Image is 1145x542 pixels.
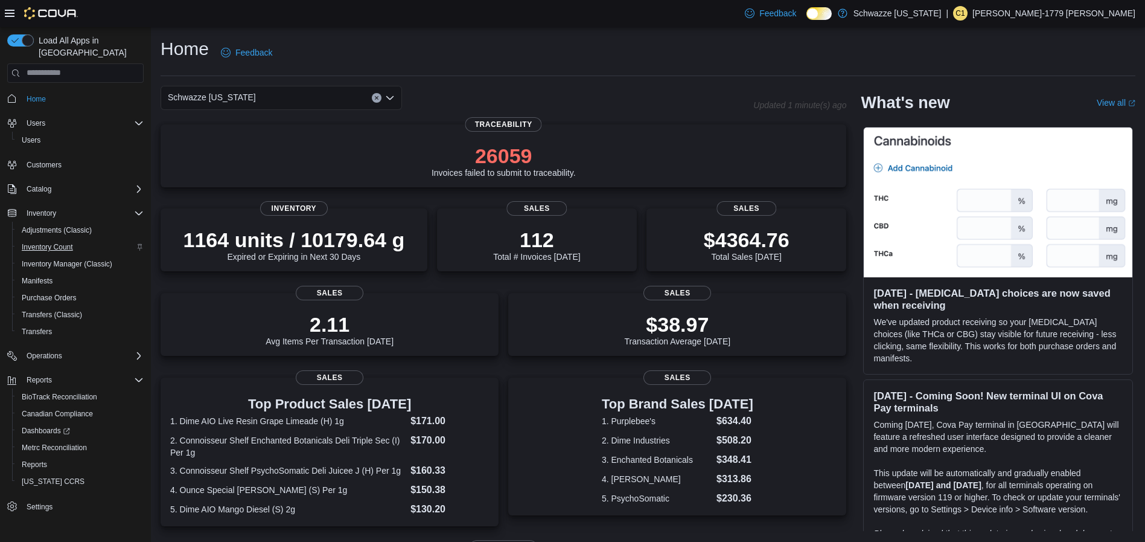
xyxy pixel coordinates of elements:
[17,474,89,489] a: [US_STATE] CCRS
[873,390,1123,414] h3: [DATE] - Coming Soon! New terminal UI on Cova Pay terminals
[17,308,144,322] span: Transfers (Classic)
[12,473,148,490] button: [US_STATE] CCRS
[22,91,144,106] span: Home
[2,181,148,198] button: Catalog
[216,40,277,65] a: Feedback
[2,497,148,515] button: Settings
[170,484,406,496] dt: 4. Ounce Special [PERSON_NAME] (S) Per 1g
[260,201,328,216] span: Inventory
[22,182,56,196] button: Catalog
[704,228,789,262] div: Total Sales [DATE]
[740,1,801,25] a: Feedback
[946,6,948,21] p: |
[972,6,1135,21] p: [PERSON_NAME]-1779 [PERSON_NAME]
[806,7,832,20] input: Dark Mode
[625,312,731,337] p: $38.97
[2,347,148,364] button: Operations
[410,433,489,448] dd: $170.00
[27,375,52,385] span: Reports
[12,405,148,422] button: Canadian Compliance
[17,291,144,305] span: Purchase Orders
[905,480,981,490] strong: [DATE] and [DATE]
[17,223,97,237] a: Adjustments (Classic)
[602,397,753,411] h3: Top Brand Sales [DATE]
[22,242,73,252] span: Inventory Count
[716,453,753,467] dd: $348.41
[22,477,85,486] span: [US_STATE] CCRS
[2,205,148,222] button: Inventory
[168,90,256,105] span: Schwazze [US_STATE]
[22,460,47,469] span: Reports
[493,228,580,252] p: 112
[22,116,50,131] button: Users
[27,502,53,512] span: Settings
[17,133,144,147] span: Users
[266,312,394,337] p: 2.11
[27,118,45,128] span: Users
[17,274,144,288] span: Manifests
[602,434,712,447] dt: 2. Dime Industries
[170,465,406,477] dt: 3. Connoisseur Shelf PsychoSomatic Deli Juicee J (H) Per 1g
[12,239,148,256] button: Inventory Count
[17,257,144,271] span: Inventory Manager (Classic)
[17,440,144,455] span: Metrc Reconciliation
[410,414,489,428] dd: $171.00
[17,324,144,339] span: Transfers
[22,373,144,387] span: Reports
[2,90,148,108] button: Home
[170,434,406,459] dt: 2. Connoisseur Shelf Enchanted Botanicals Deli Triple Sec (I) Per 1g
[873,467,1123,515] p: This update will be automatically and gradually enabled between , for all terminals operating on ...
[861,93,949,112] h2: What's new
[2,372,148,389] button: Reports
[17,240,78,254] a: Inventory Count
[17,457,52,472] a: Reports
[873,287,1123,311] h3: [DATE] - [MEDICAL_DATA] choices are now saved when receiving
[22,443,87,453] span: Metrc Reconciliation
[953,6,968,21] div: Cody-1779 Weiss
[17,240,144,254] span: Inventory Count
[22,426,70,436] span: Dashboards
[602,473,712,485] dt: 4. [PERSON_NAME]
[372,93,381,103] button: Clear input
[2,156,148,173] button: Customers
[17,291,81,305] a: Purchase Orders
[22,310,82,320] span: Transfers (Classic)
[602,454,712,466] dt: 3. Enchanted Botanicals
[410,483,489,497] dd: $150.38
[17,407,98,421] a: Canadian Compliance
[12,422,148,439] a: Dashboards
[643,370,711,385] span: Sales
[12,323,148,340] button: Transfers
[170,503,406,515] dt: 5. Dime AIO Mango Diesel (S) 2g
[1097,98,1135,108] a: View allExternal link
[22,92,51,106] a: Home
[12,256,148,273] button: Inventory Manager (Classic)
[465,117,542,132] span: Traceability
[22,349,144,363] span: Operations
[17,257,117,271] a: Inventory Manager (Classic)
[27,184,51,194] span: Catalog
[410,502,489,517] dd: $130.20
[22,409,93,419] span: Canadian Compliance
[22,349,67,363] button: Operations
[17,474,144,489] span: Washington CCRS
[170,415,406,427] dt: 1. Dime AIO Live Resin Grape Limeade (H) 1g
[873,419,1123,455] p: Coming [DATE], Cova Pay terminal in [GEOGRAPHIC_DATA] will feature a refreshed user interface des...
[12,456,148,473] button: Reports
[493,228,580,262] div: Total # Invoices [DATE]
[602,415,712,427] dt: 1. Purplebee's
[17,424,75,438] a: Dashboards
[385,93,395,103] button: Open list of options
[22,293,77,303] span: Purchase Orders
[22,392,97,402] span: BioTrack Reconciliation
[24,7,78,19] img: Cova
[955,6,965,21] span: C1
[22,158,66,172] a: Customers
[22,327,52,337] span: Transfers
[432,144,576,178] div: Invoices failed to submit to traceability.
[12,132,148,149] button: Users
[22,276,53,286] span: Manifests
[22,157,144,172] span: Customers
[1128,100,1135,107] svg: External link
[753,100,846,110] p: Updated 1 minute(s) ago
